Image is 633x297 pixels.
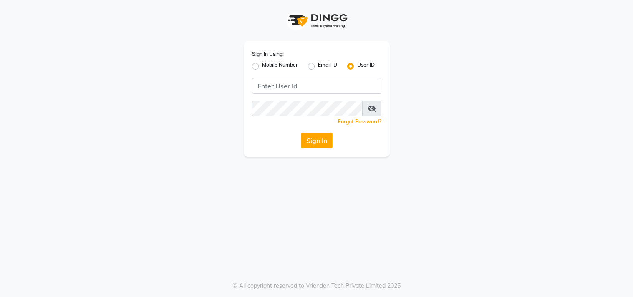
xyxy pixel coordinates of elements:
[252,50,284,58] label: Sign In Using:
[357,61,375,71] label: User ID
[283,8,350,33] img: logo1.svg
[252,101,363,116] input: Username
[318,61,337,71] label: Email ID
[262,61,298,71] label: Mobile Number
[252,78,381,94] input: Username
[338,118,381,125] a: Forgot Password?
[301,133,333,148] button: Sign In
